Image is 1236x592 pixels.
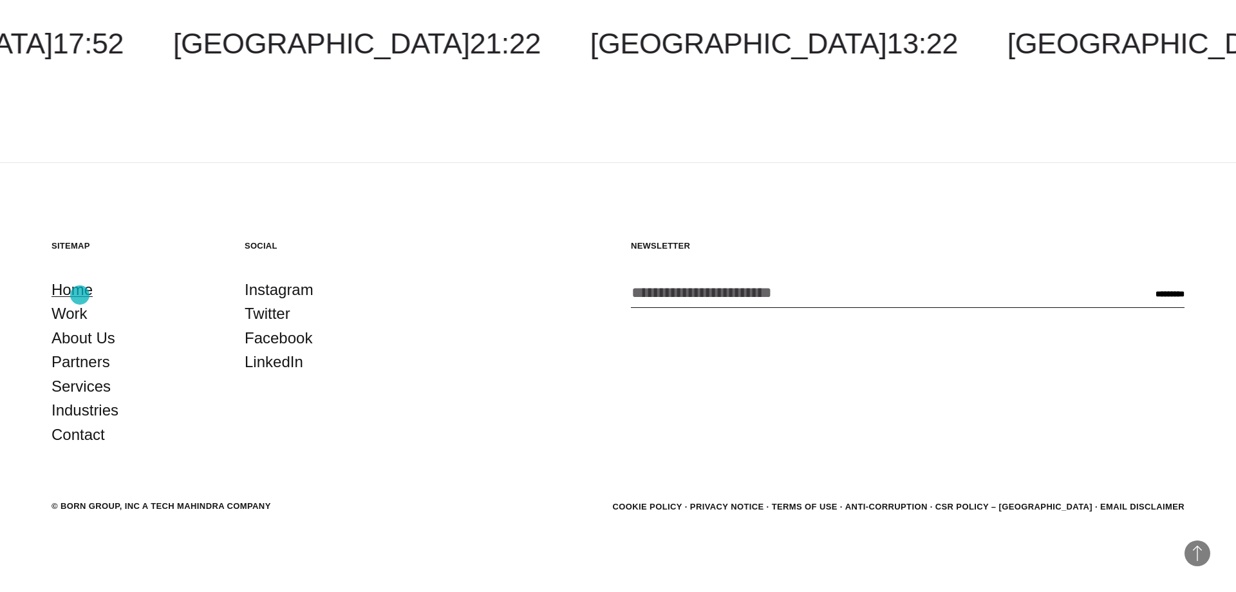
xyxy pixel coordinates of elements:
span: 17:52 [53,27,124,60]
a: Services [51,374,111,399]
a: CSR POLICY – [GEOGRAPHIC_DATA] [935,502,1092,511]
h5: Sitemap [51,240,219,251]
button: Back to Top [1184,540,1210,566]
a: Work [51,301,88,326]
a: [GEOGRAPHIC_DATA]13:22 [590,27,958,60]
a: Twitter [245,301,290,326]
a: LinkedIn [245,350,303,374]
a: Home [51,278,93,302]
a: Cookie Policy [612,502,682,511]
a: Facebook [245,326,312,350]
div: © BORN GROUP, INC A Tech Mahindra Company [51,500,271,513]
a: [GEOGRAPHIC_DATA]21:22 [173,27,541,60]
a: Industries [51,398,118,423]
a: Anti-Corruption [845,502,928,511]
h5: Social [245,240,412,251]
h5: Newsletter [631,240,1184,251]
a: Terms of Use [772,502,838,511]
a: Email Disclaimer [1100,502,1184,511]
span: 13:22 [887,27,958,60]
a: Contact [51,423,105,447]
a: Privacy Notice [690,502,764,511]
a: Partners [51,350,110,374]
span: 21:22 [470,27,541,60]
a: Instagram [245,278,314,302]
a: About Us [51,326,115,350]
